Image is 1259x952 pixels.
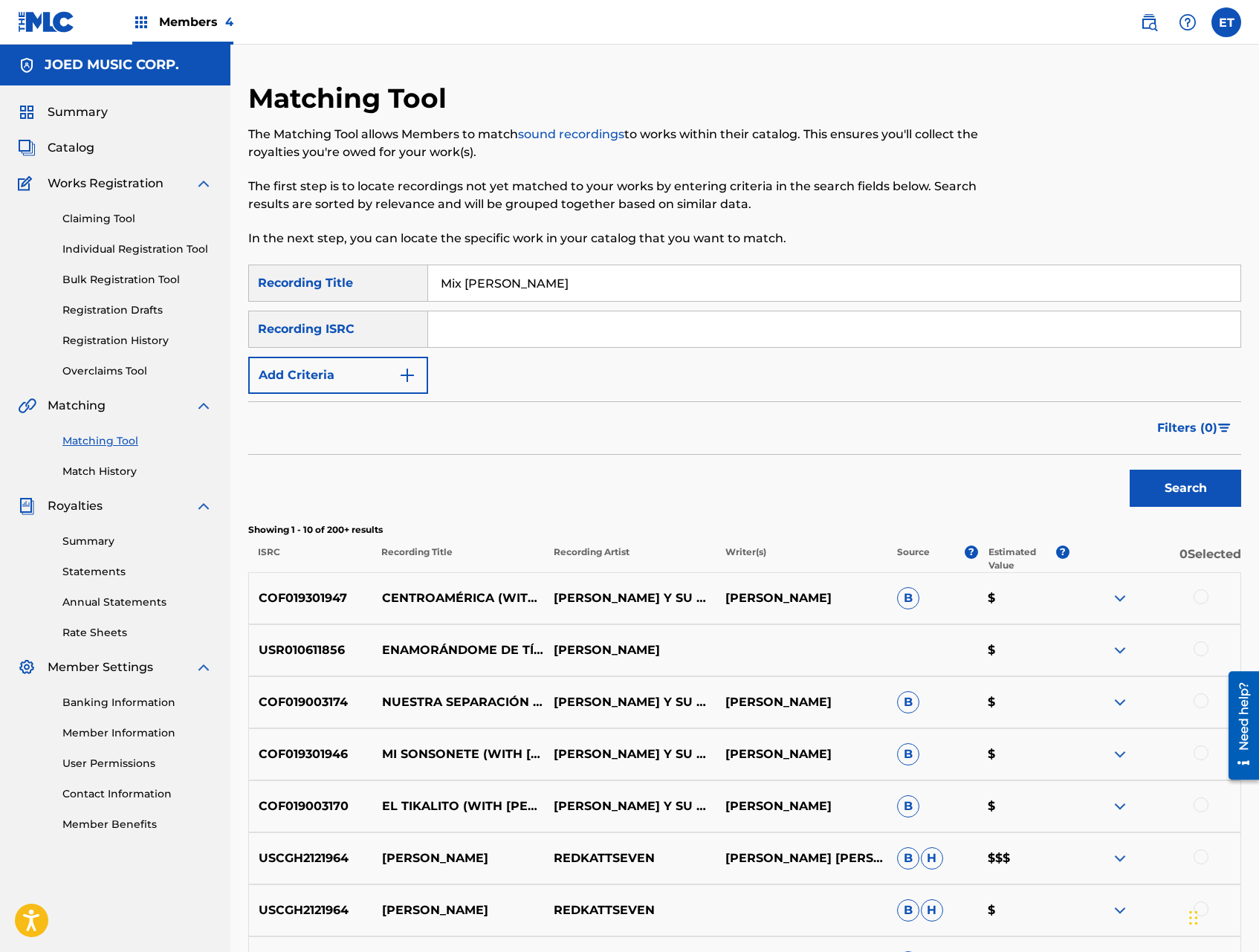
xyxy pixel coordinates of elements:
[159,13,233,30] span: Members
[62,725,213,741] a: Member Information
[544,797,716,815] p: [PERSON_NAME] Y SU ORQUESTA
[544,693,716,711] p: [PERSON_NAME] Y SU ORQUESTA
[1217,665,1259,785] iframe: Resource Center
[1056,545,1069,559] span: ?
[248,545,372,572] p: ISRC
[1134,7,1164,37] a: Public Search
[45,56,179,74] h5: JOED MUSIC CORP.
[398,366,416,384] img: 9d2ae6d4665cec9f34b9.svg
[248,265,1241,514] form: Search Form
[132,13,150,31] img: Top Rightsholders
[18,56,36,74] img: Accounts
[978,745,1069,763] p: $
[544,901,716,919] p: REDKATTSEVEN
[965,545,978,559] span: ?
[248,126,1013,161] p: The Matching Tool allows Members to match to works within their catalog. This ensures you'll coll...
[62,211,213,227] a: Claiming Tool
[543,545,715,572] p: Recording Artist
[716,745,887,763] p: [PERSON_NAME]
[1111,693,1129,711] img: expand
[18,397,36,415] img: Matching
[897,691,919,713] span: B
[978,797,1069,815] p: $
[921,847,943,870] span: H
[1069,545,1241,572] p: 0 Selected
[62,333,213,349] a: Registration History
[62,302,213,318] a: Registration Drafts
[372,641,544,659] p: ENAMORÁNDOME DE TÍ ([PERSON_NAME])
[62,242,213,257] a: Individual Registration Tool
[249,797,372,815] p: COF019003170
[18,139,94,157] a: CatalogCatalog
[48,497,103,515] span: Royalties
[1130,470,1241,507] button: Search
[249,693,372,711] p: COF019003174
[62,756,213,771] a: User Permissions
[48,139,94,157] span: Catalog
[62,363,213,379] a: Overclaims Tool
[372,797,544,815] p: EL TIKALITO (WITH [PERSON_NAME])
[518,127,624,141] a: sound recordings
[544,745,716,763] p: [PERSON_NAME] Y SU ORQUESTA
[1111,641,1129,659] img: expand
[897,847,919,870] span: B
[195,658,213,676] img: expand
[1157,419,1217,437] span: Filters ( 0 )
[18,11,75,33] img: MLC Logo
[897,795,919,817] span: B
[18,497,36,515] img: Royalties
[62,464,213,479] a: Match History
[372,849,544,867] p: [PERSON_NAME]
[48,658,153,676] span: Member Settings
[62,817,213,832] a: Member Benefits
[62,695,213,710] a: Banking Information
[716,693,887,711] p: [PERSON_NAME]
[372,545,543,572] p: Recording Title
[48,103,108,121] span: Summary
[1185,881,1259,952] div: Chat Widget
[978,849,1069,867] p: $$$
[48,397,106,415] span: Matching
[978,641,1069,659] p: $
[372,901,544,919] p: [PERSON_NAME]
[921,899,943,922] span: H
[195,397,213,415] img: expand
[248,230,1013,247] p: In the next step, you can locate the specific work in your catalog that you want to match.
[48,175,164,192] span: Works Registration
[249,901,372,919] p: USCGH2121964
[18,103,36,121] img: Summary
[1218,424,1231,433] img: filter
[249,849,372,867] p: USCGH2121964
[897,587,919,609] span: B
[897,743,919,765] span: B
[716,589,887,607] p: [PERSON_NAME]
[18,658,36,676] img: Member Settings
[248,523,1241,537] p: Showing 1 - 10 of 200+ results
[249,641,372,659] p: USR010611856
[978,693,1069,711] p: $
[372,589,544,607] p: CENTROAMÉRICA (WITH [PERSON_NAME])
[62,534,213,549] a: Summary
[897,899,919,922] span: B
[195,497,213,515] img: expand
[897,545,930,572] p: Source
[716,849,887,867] p: [PERSON_NAME] [PERSON_NAME]
[248,178,1013,213] p: The first step is to locate recordings not yet matched to your works by entering criteria in the ...
[1111,589,1129,607] img: expand
[716,797,887,815] p: [PERSON_NAME]
[544,849,716,867] p: REDKATTSEVEN
[18,139,36,157] img: Catalog
[988,545,1056,572] p: Estimated Value
[18,175,37,192] img: Works Registration
[62,786,213,802] a: Contact Information
[225,15,233,29] span: 4
[1111,901,1129,919] img: expand
[62,433,213,449] a: Matching Tool
[1211,7,1241,37] div: User Menu
[1111,797,1129,815] img: expand
[195,175,213,192] img: expand
[249,745,372,763] p: COF019301946
[544,641,716,659] p: [PERSON_NAME]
